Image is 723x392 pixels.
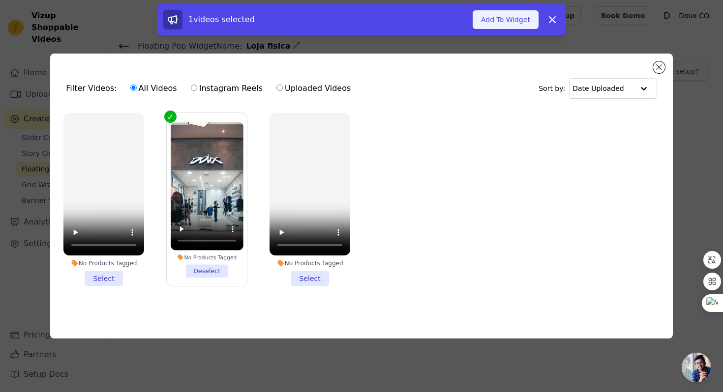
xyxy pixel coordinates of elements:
[63,259,144,267] div: No Products Tagged
[539,78,657,99] div: Sort by:
[66,77,356,100] div: Filter Videos:
[188,15,255,24] span: 1 videos selected
[130,82,178,95] label: All Videos
[653,61,665,73] button: Close modal
[190,82,263,95] label: Instagram Reels
[276,82,351,95] label: Uploaded Videos
[682,353,711,382] a: Bate-papo aberto
[270,259,350,267] div: No Products Tagged
[171,253,243,260] div: No Products Tagged
[473,10,539,29] button: Add To Widget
